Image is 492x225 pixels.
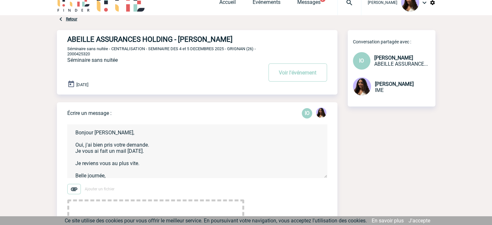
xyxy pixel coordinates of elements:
[66,17,77,21] a: Retour
[65,218,367,224] span: Ce site utilise des cookies pour vous offrir le meilleur service. En poursuivant votre navigation...
[375,87,384,93] span: IME
[375,81,414,87] span: [PERSON_NAME]
[316,107,326,119] div: Jessica NETO BOGALHO
[302,108,312,118] div: Isabelle OTTAVIANI
[409,218,430,224] a: J'accepte
[67,35,244,43] h4: ABEILLE ASSURANCES HOLDING - [PERSON_NAME]
[374,55,413,61] span: [PERSON_NAME]
[302,108,312,118] p: IO
[316,107,326,118] img: 131234-0.jpg
[67,46,256,56] span: Séminaire sans nuitée - CENTRALISATION - SEMINAIRE DES 4 et 5 DECEMBRES 2025 - GRIGNAN (26) - 200...
[67,110,112,116] p: Écrire un message :
[374,61,428,67] span: ABEILLE ASSURANCES HOLDING
[372,218,404,224] a: En savoir plus
[359,58,364,64] span: IO
[353,39,435,44] p: Conversation partagée avec :
[353,77,371,96] img: 131234-0.jpg
[76,82,88,87] span: [DATE]
[268,63,327,82] button: Voir l'événement
[368,0,397,5] span: [PERSON_NAME]
[85,187,115,191] span: Ajouter un fichier
[67,57,118,63] span: Séminaire sans nuitée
